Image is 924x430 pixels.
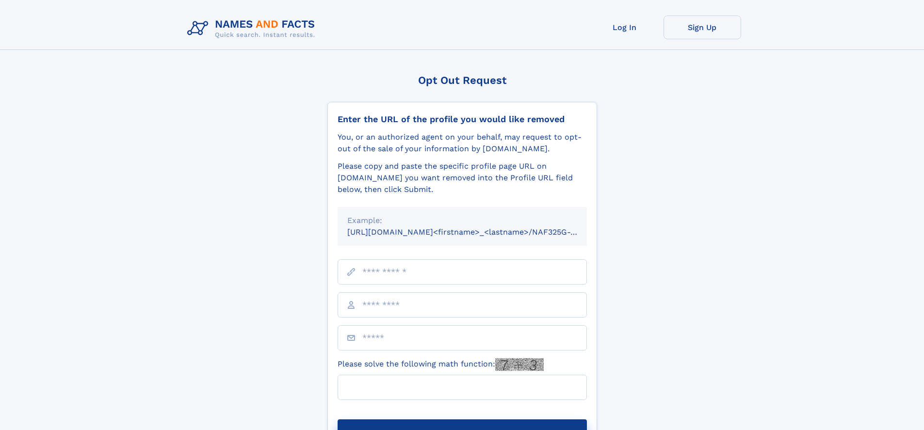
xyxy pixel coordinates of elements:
[338,114,587,125] div: Enter the URL of the profile you would like removed
[347,227,605,237] small: [URL][DOMAIN_NAME]<firstname>_<lastname>/NAF325G-xxxxxxxx
[347,215,577,226] div: Example:
[327,74,597,86] div: Opt Out Request
[183,16,323,42] img: Logo Names and Facts
[338,131,587,155] div: You, or an authorized agent on your behalf, may request to opt-out of the sale of your informatio...
[338,358,544,371] label: Please solve the following math function:
[586,16,664,39] a: Log In
[664,16,741,39] a: Sign Up
[338,160,587,195] div: Please copy and paste the specific profile page URL on [DOMAIN_NAME] you want removed into the Pr...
